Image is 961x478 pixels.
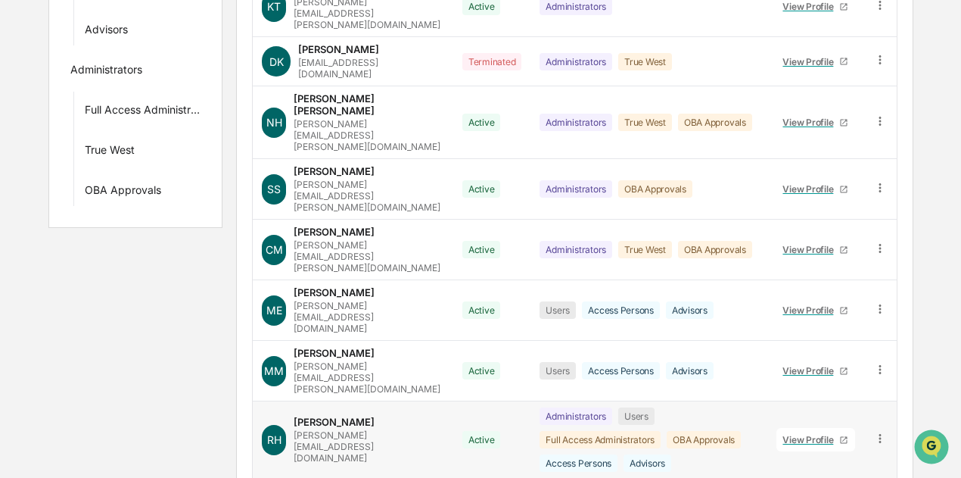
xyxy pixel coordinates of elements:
[107,255,183,267] a: Powered byPylon
[678,114,752,131] div: OBA Approvals
[540,114,612,131] div: Administrators
[618,180,692,198] div: OBA Approvals
[667,431,741,448] div: OBA Approvals
[15,31,275,55] p: How can we help?
[776,177,855,201] a: View Profile
[782,244,839,255] div: View Profile
[110,192,122,204] div: 🗄️
[540,431,661,448] div: Full Access Administrators
[269,55,284,68] span: DK
[294,239,443,273] div: [PERSON_NAME][EMAIL_ADDRESS][PERSON_NAME][DOMAIN_NAME]
[151,256,183,267] span: Pylon
[85,143,135,161] div: True West
[540,180,612,198] div: Administrators
[462,362,501,380] div: Active
[39,68,250,84] input: Clear
[666,301,714,319] div: Advisors
[462,114,501,131] div: Active
[294,416,375,428] div: [PERSON_NAME]
[782,434,839,445] div: View Profile
[266,243,283,256] span: CM
[264,364,284,377] span: MM
[776,298,855,322] a: View Profile
[294,165,375,177] div: [PERSON_NAME]
[618,408,655,425] div: Users
[624,455,671,472] div: Advisors
[51,115,248,130] div: Start new chat
[776,428,855,451] a: View Profile
[540,455,617,472] div: Access Persons
[298,57,444,80] div: [EMAIL_ADDRESS][DOMAIN_NAME]
[85,23,128,41] div: Advisors
[782,117,839,128] div: View Profile
[85,103,201,121] div: Full Access Administrators
[913,428,953,469] iframe: Open customer support
[294,300,443,334] div: [PERSON_NAME][EMAIL_ADDRESS][DOMAIN_NAME]
[462,180,501,198] div: Active
[462,53,522,70] div: Terminated
[267,433,281,446] span: RH
[618,114,672,131] div: True West
[666,362,714,380] div: Advisors
[540,362,576,380] div: Users
[294,286,375,298] div: [PERSON_NAME]
[294,179,443,213] div: [PERSON_NAME][EMAIL_ADDRESS][PERSON_NAME][DOMAIN_NAME]
[257,120,275,138] button: Start new chat
[776,111,855,134] a: View Profile
[678,241,752,258] div: OBA Approvals
[462,301,501,319] div: Active
[298,43,379,55] div: [PERSON_NAME]
[294,118,443,152] div: [PERSON_NAME][EMAIL_ADDRESS][PERSON_NAME][DOMAIN_NAME]
[782,56,839,67] div: View Profile
[51,130,191,142] div: We're available if you need us!
[582,362,660,380] div: Access Persons
[15,220,27,233] div: 🔎
[582,301,660,319] div: Access Persons
[540,408,612,425] div: Administrators
[540,241,612,258] div: Administrators
[782,365,839,376] div: View Profile
[540,301,576,319] div: Users
[294,92,443,117] div: [PERSON_NAME] [PERSON_NAME]
[267,183,281,195] span: SS
[294,226,375,238] div: [PERSON_NAME]
[30,219,95,234] span: Data Lookup
[776,238,855,261] a: View Profile
[15,192,27,204] div: 🖐️
[9,213,101,240] a: 🔎Data Lookup
[294,430,443,464] div: [PERSON_NAME][EMAIL_ADDRESS][DOMAIN_NAME]
[776,50,855,73] a: View Profile
[266,116,282,129] span: NH
[782,183,839,195] div: View Profile
[782,305,839,316] div: View Profile
[104,184,194,211] a: 🗄️Attestations
[266,304,282,317] span: ME
[9,184,104,211] a: 🖐️Preclearance
[618,241,672,258] div: True West
[15,115,42,142] img: 1746055101610-c473b297-6a78-478c-a979-82029cc54cd1
[30,190,98,205] span: Preclearance
[462,241,501,258] div: Active
[776,359,855,383] a: View Profile
[125,190,188,205] span: Attestations
[618,53,672,70] div: True West
[85,183,161,202] div: OBA Approvals
[294,347,375,359] div: [PERSON_NAME]
[462,431,501,448] div: Active
[540,53,612,70] div: Administrators
[70,63,142,81] div: Administrators
[294,361,443,395] div: [PERSON_NAME][EMAIL_ADDRESS][PERSON_NAME][DOMAIN_NAME]
[782,1,839,12] div: View Profile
